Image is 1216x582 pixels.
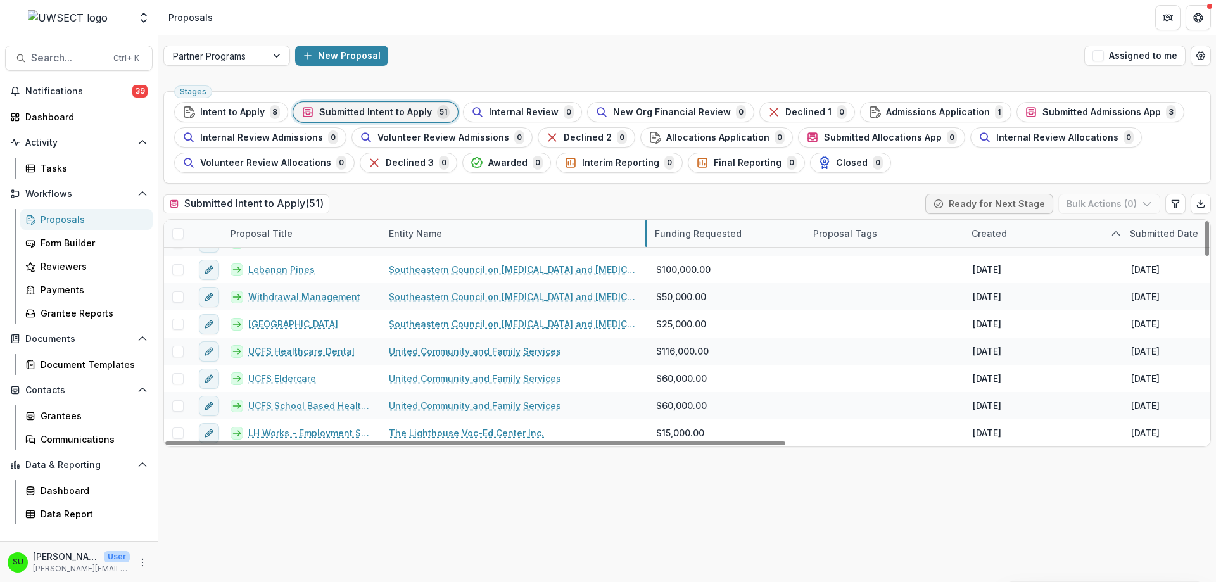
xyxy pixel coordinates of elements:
[656,290,706,303] span: $50,000.00
[20,158,153,179] a: Tasks
[20,405,153,426] a: Grantees
[666,132,769,143] span: Allocations Application
[640,127,793,148] button: Allocations Application0
[806,220,964,247] div: Proposal Tags
[200,107,265,118] span: Intent to Apply
[5,184,153,204] button: Open Workflows
[973,263,1001,276] div: [DATE]
[104,551,130,562] p: User
[135,555,150,570] button: More
[163,8,218,27] nav: breadcrumb
[996,132,1118,143] span: Internal Review Allocations
[25,189,132,199] span: Workflows
[970,127,1142,148] button: Internal Review Allocations0
[613,107,731,118] span: New Org Financial Review
[25,86,132,97] span: Notifications
[785,107,832,118] span: Declined 1
[489,107,559,118] span: Internal Review
[5,380,153,400] button: Open Contacts
[973,317,1001,331] div: [DATE]
[647,220,806,247] div: Funding Requested
[1191,46,1211,66] button: Open table manager
[736,105,746,119] span: 0
[41,213,142,226] div: Proposals
[248,317,338,331] a: [GEOGRAPHIC_DATA]
[5,132,153,153] button: Open Activity
[1131,426,1160,440] div: [DATE]
[439,156,449,170] span: 0
[1131,263,1160,276] div: [DATE]
[28,10,108,25] img: UWSECT logo
[664,156,674,170] span: 0
[806,227,885,240] div: Proposal Tags
[200,132,323,143] span: Internal Review Admissions
[1191,194,1211,214] button: Export table data
[973,345,1001,358] div: [DATE]
[199,314,219,334] button: edit
[248,426,374,440] a: LH Works - Employment Services
[41,283,142,296] div: Payments
[647,227,749,240] div: Funding Requested
[389,263,640,276] a: Southeastern Council on [MEDICAL_DATA] and [MEDICAL_DATA], Inc.
[41,161,142,175] div: Tasks
[5,455,153,475] button: Open Data & Reporting
[20,480,153,501] a: Dashboard
[135,5,153,30] button: Open entity switcher
[463,102,582,122] button: Internal Review0
[41,236,142,250] div: Form Builder
[656,399,707,412] span: $60,000.00
[223,220,381,247] div: Proposal Title
[533,156,543,170] span: 0
[41,260,142,273] div: Reviewers
[1186,5,1211,30] button: Get Help
[389,317,640,331] a: Southeastern Council on [MEDICAL_DATA] and [MEDICAL_DATA], Inc.
[836,158,868,168] span: Closed
[20,503,153,524] a: Data Report
[656,317,706,331] span: $25,000.00
[656,426,704,440] span: $15,000.00
[248,345,355,358] a: UCFS Healthcare Dental
[964,227,1015,240] div: Created
[199,369,219,389] button: edit
[1155,5,1181,30] button: Partners
[199,341,219,362] button: edit
[199,287,219,307] button: edit
[180,87,206,96] span: Stages
[1122,227,1206,240] div: Submitted Date
[25,137,132,148] span: Activity
[33,550,99,563] p: [PERSON_NAME]
[759,102,855,122] button: Declined 10
[41,433,142,446] div: Communications
[1166,105,1176,119] span: 3
[964,220,1122,247] div: Created
[389,345,561,358] a: United Community and Family Services
[13,558,23,566] div: Scott Umbel
[293,102,458,122] button: Submitted Intent to Apply51
[5,81,153,101] button: Notifications39
[328,130,338,144] span: 0
[223,227,300,240] div: Proposal Title
[587,102,754,122] button: New Org Financial Review0
[351,127,533,148] button: Volunteer Review Admissions0
[514,130,524,144] span: 0
[656,345,709,358] span: $116,000.00
[1084,46,1186,66] button: Assigned to me
[248,372,316,385] a: UCFS Eldercare
[33,563,130,574] p: [PERSON_NAME][EMAIL_ADDRESS][PERSON_NAME][DOMAIN_NAME]
[873,156,883,170] span: 0
[381,220,647,247] div: Entity Name
[41,307,142,320] div: Grantee Reports
[389,372,561,385] a: United Community and Family Services
[617,130,627,144] span: 0
[837,105,847,119] span: 0
[1124,130,1134,144] span: 0
[582,158,659,168] span: Interim Reporting
[5,46,153,71] button: Search...
[860,102,1011,122] button: Admissions Application1
[1058,194,1160,214] button: Bulk Actions (0)
[1042,107,1161,118] span: Submitted Admissions App
[336,156,346,170] span: 0
[200,158,331,168] span: Volunteer Review Allocations
[1016,102,1184,122] button: Submitted Admissions App3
